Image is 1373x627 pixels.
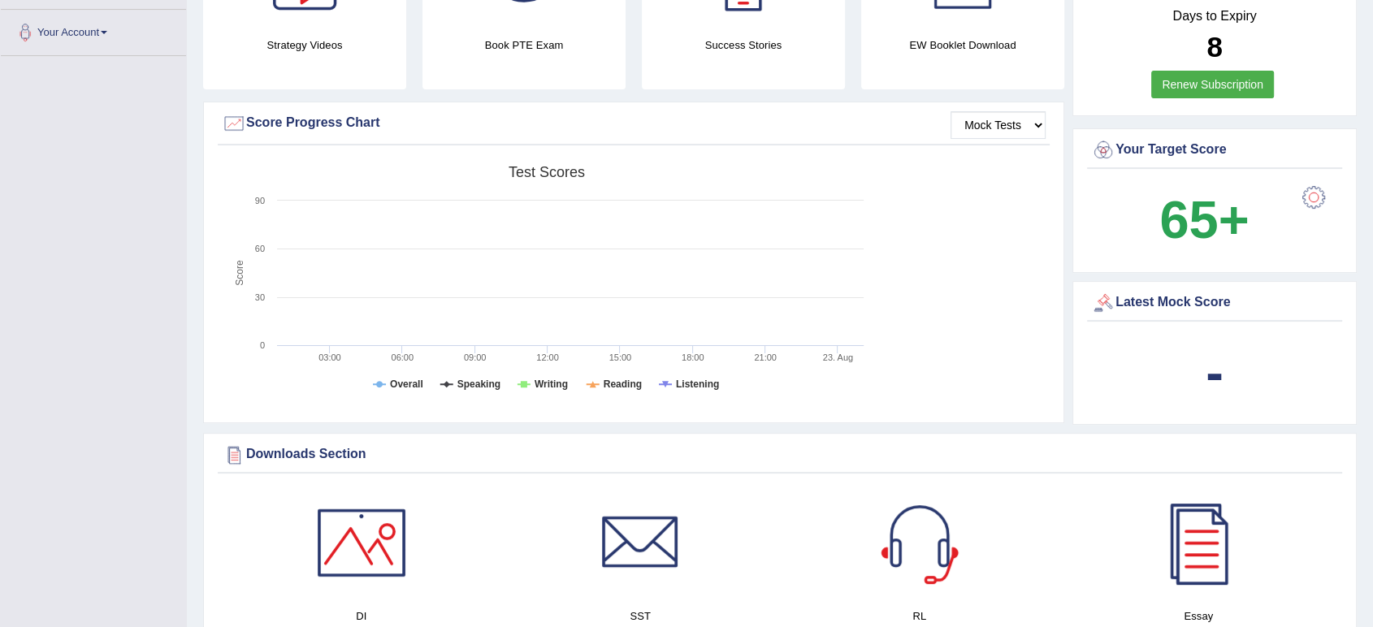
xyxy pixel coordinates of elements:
b: 65+ [1159,190,1249,249]
h4: Success Stories [642,37,845,54]
text: 0 [260,340,265,350]
tspan: Listening [676,378,719,390]
text: 09:00 [464,352,487,362]
h4: RL [788,608,1051,625]
h4: EW Booklet Download [861,37,1064,54]
text: 18:00 [682,352,704,362]
text: 30 [255,292,265,302]
h4: Days to Expiry [1091,9,1338,24]
h4: SST [509,608,773,625]
text: 60 [255,244,265,253]
text: 15:00 [609,352,632,362]
h4: Strategy Videos [203,37,406,54]
div: Downloads Section [222,443,1338,467]
h4: Essay [1068,608,1331,625]
b: - [1206,343,1224,402]
tspan: Score [234,260,245,286]
text: 12:00 [536,352,559,362]
text: 90 [255,196,265,205]
tspan: Overall [390,378,423,390]
tspan: Writing [535,378,568,390]
h4: DI [230,608,493,625]
h4: Book PTE Exam [422,37,626,54]
b: 8 [1206,31,1222,63]
tspan: Test scores [509,164,585,180]
tspan: 23. Aug [823,352,853,362]
tspan: Speaking [457,378,500,390]
text: 03:00 [318,352,341,362]
div: Score Progress Chart [222,111,1046,136]
div: Your Target Score [1091,138,1338,162]
a: Renew Subscription [1151,71,1274,98]
div: Latest Mock Score [1091,291,1338,315]
text: 06:00 [392,352,414,362]
tspan: Reading [604,378,642,390]
text: 21:00 [754,352,777,362]
a: Your Account [1,10,186,50]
